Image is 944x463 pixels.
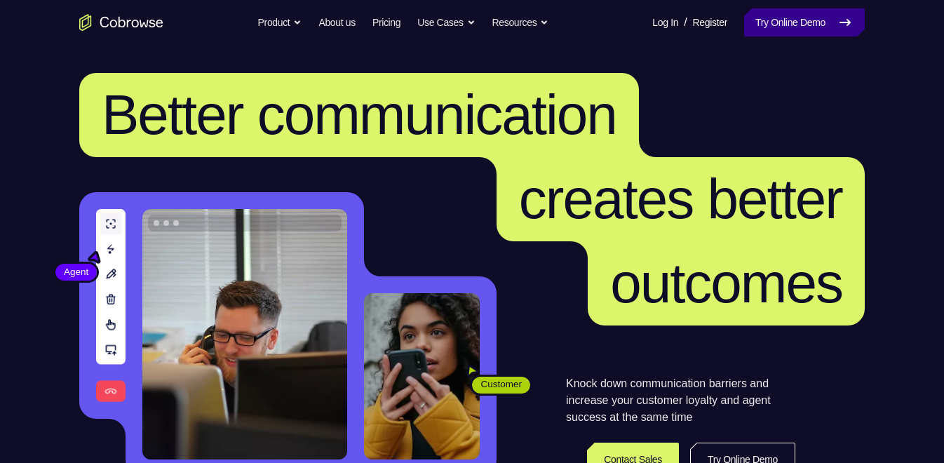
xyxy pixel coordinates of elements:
[744,8,865,36] a: Try Online Demo
[258,8,302,36] button: Product
[652,8,678,36] a: Log In
[610,252,842,314] span: outcomes
[519,168,842,230] span: creates better
[417,8,475,36] button: Use Cases
[79,14,163,31] a: Go to the home page
[102,83,616,146] span: Better communication
[693,8,727,36] a: Register
[684,14,687,31] span: /
[142,209,347,459] img: A customer support agent talking on the phone
[566,375,795,426] p: Knock down communication barriers and increase your customer loyalty and agent success at the sam...
[372,8,400,36] a: Pricing
[364,293,480,459] img: A customer holding their phone
[318,8,355,36] a: About us
[492,8,549,36] button: Resources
